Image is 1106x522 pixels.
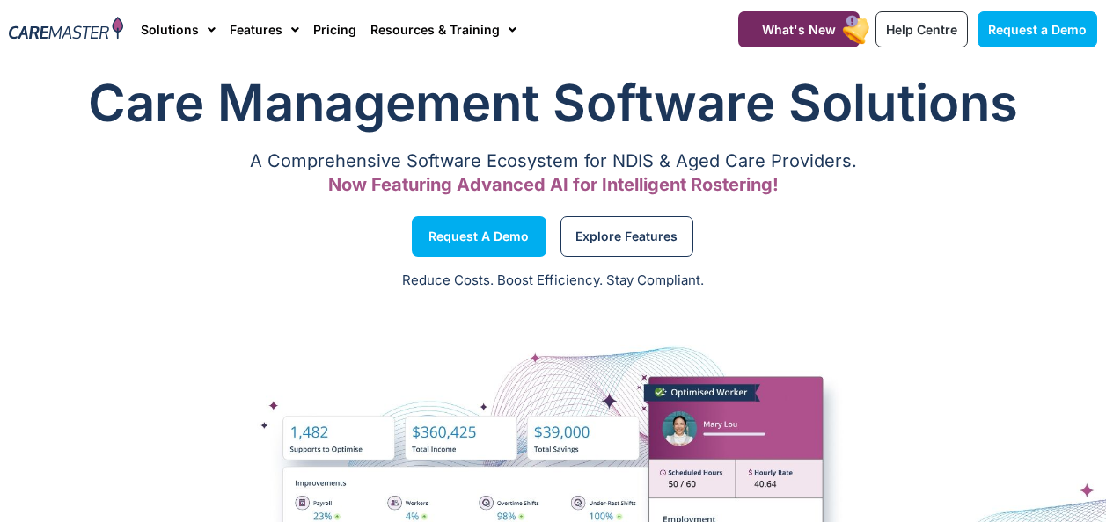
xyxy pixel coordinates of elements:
a: Explore Features [560,216,693,257]
h1: Care Management Software Solutions [9,68,1097,138]
span: What's New [762,22,836,37]
span: Explore Features [575,232,678,241]
p: A Comprehensive Software Ecosystem for NDIS & Aged Care Providers. [9,156,1097,167]
span: Request a Demo [988,22,1087,37]
span: Now Featuring Advanced AI for Intelligent Rostering! [328,174,779,195]
a: What's New [738,11,860,47]
a: Request a Demo [412,216,546,257]
p: Reduce Costs. Boost Efficiency. Stay Compliant. [11,271,1095,291]
span: Help Centre [886,22,957,37]
span: Request a Demo [428,232,529,241]
img: CareMaster Logo [9,17,123,42]
a: Request a Demo [978,11,1097,47]
a: Help Centre [875,11,968,47]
